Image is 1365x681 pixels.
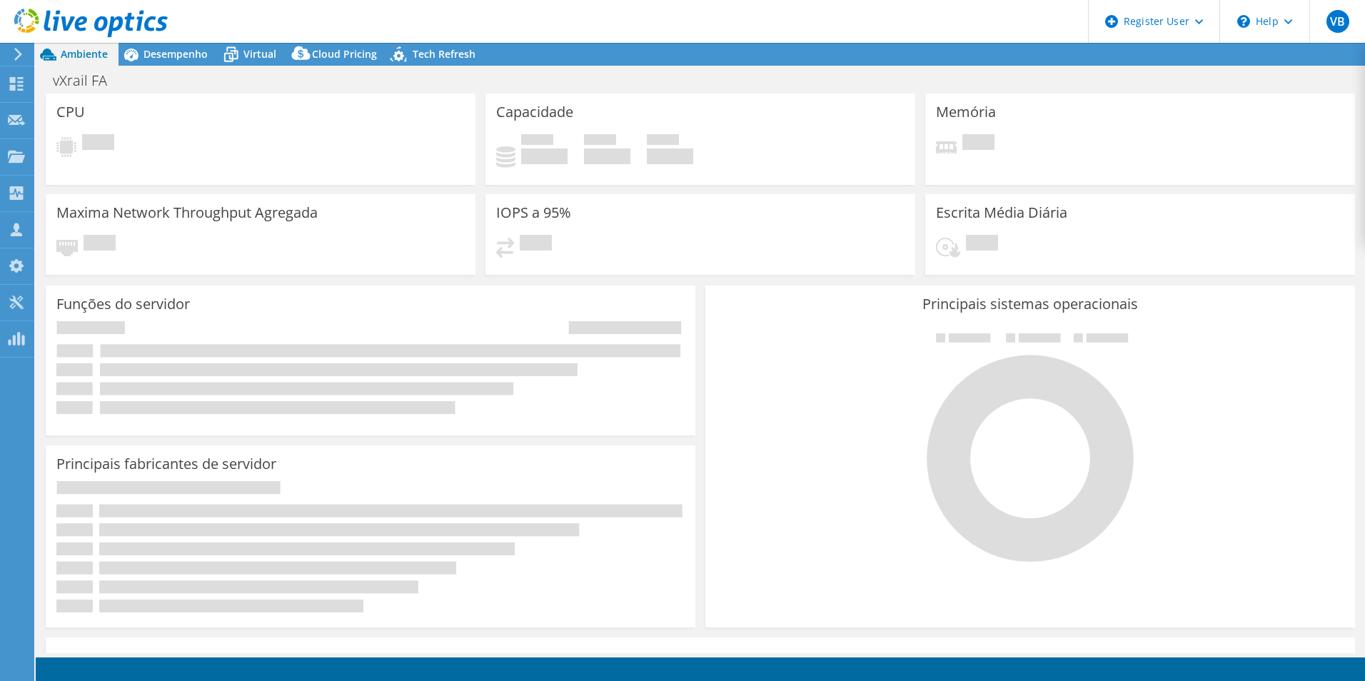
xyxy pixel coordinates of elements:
[46,73,129,89] h1: vXrail FA
[56,104,85,120] h3: CPU
[84,235,116,254] span: Pendente
[496,104,573,120] h3: Capacidade
[936,104,996,120] h3: Memória
[647,134,679,148] span: Total
[966,235,998,254] span: Pendente
[584,134,616,148] span: Disponível
[716,296,1344,312] h3: Principais sistemas operacionais
[647,148,693,164] h4: 0 GiB
[56,296,190,312] h3: Funções do servidor
[1326,10,1349,33] span: VB
[56,456,276,472] h3: Principais fabricantes de servidor
[496,205,571,221] h3: IOPS a 95%
[962,134,994,153] span: Pendente
[243,47,276,61] span: Virtual
[61,47,108,61] span: Ambiente
[1237,15,1250,28] svg: \n
[312,47,377,61] span: Cloud Pricing
[521,134,553,148] span: Usado
[520,235,552,254] span: Pendente
[521,148,568,164] h4: 0 GiB
[82,134,114,153] span: Pendente
[413,47,475,61] span: Tech Refresh
[143,47,208,61] span: Desempenho
[584,148,630,164] h4: 0 GiB
[56,205,318,221] h3: Maxima Network Throughput Agregada
[936,205,1067,221] h3: Escrita Média Diária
